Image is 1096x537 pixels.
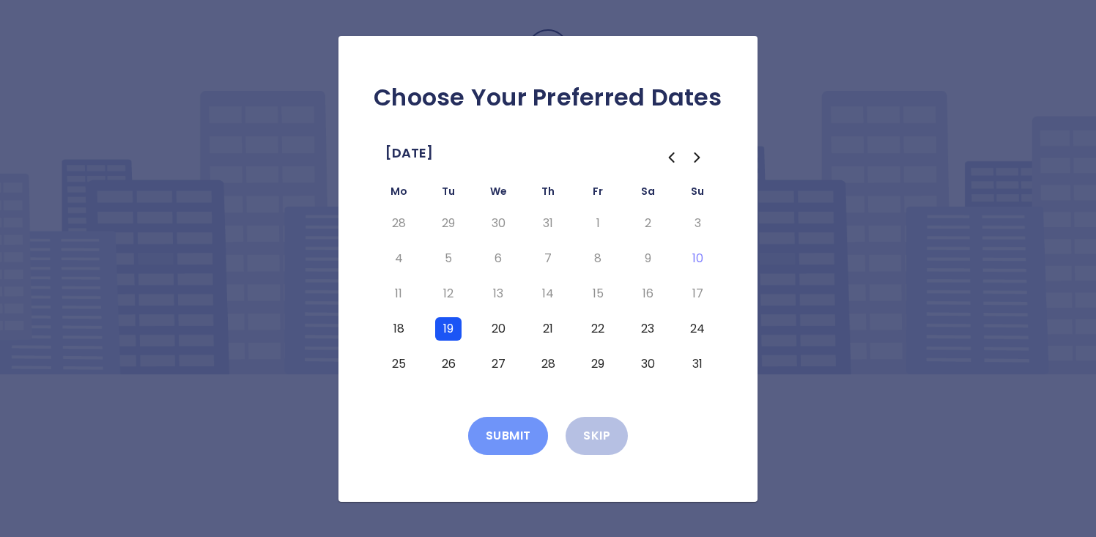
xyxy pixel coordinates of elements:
[585,352,611,376] button: Friday, August 29th, 2025
[435,317,462,341] button: Tuesday, August 19th, 2025, selected
[634,212,661,235] button: Saturday, August 2nd, 2025
[535,212,561,235] button: Thursday, July 31st, 2025
[634,352,661,376] button: Saturday, August 30th, 2025
[634,282,661,305] button: Saturday, August 16th, 2025
[673,182,722,206] th: Sunday
[423,182,473,206] th: Tuesday
[485,247,511,270] button: Wednesday, August 6th, 2025
[658,144,684,171] button: Go to the Previous Month
[473,182,523,206] th: Wednesday
[475,29,621,102] img: Logo
[385,317,412,341] button: Monday, August 18th, 2025
[634,317,661,341] button: Saturday, August 23rd, 2025
[485,212,511,235] button: Wednesday, July 30th, 2025
[468,417,549,455] button: Submit
[535,282,561,305] button: Thursday, August 14th, 2025
[535,352,561,376] button: Thursday, August 28th, 2025
[684,317,711,341] button: Sunday, August 24th, 2025
[385,141,433,165] span: [DATE]
[485,317,511,341] button: Wednesday, August 20th, 2025
[585,282,611,305] button: Friday, August 15th, 2025
[585,212,611,235] button: Friday, August 1st, 2025
[566,417,628,455] button: Skip
[385,352,412,376] button: Monday, August 25th, 2025
[684,144,711,171] button: Go to the Next Month
[684,282,711,305] button: Sunday, August 17th, 2025
[385,282,412,305] button: Monday, August 11th, 2025
[485,352,511,376] button: Wednesday, August 27th, 2025
[362,83,734,112] h2: Choose Your Preferred Dates
[684,212,711,235] button: Sunday, August 3rd, 2025
[535,317,561,341] button: Thursday, August 21st, 2025
[374,182,722,382] table: August 2025
[385,247,412,270] button: Monday, August 4th, 2025
[684,247,711,270] button: Today, Sunday, August 10th, 2025
[623,182,673,206] th: Saturday
[435,282,462,305] button: Tuesday, August 12th, 2025
[684,352,711,376] button: Sunday, August 31st, 2025
[435,352,462,376] button: Tuesday, August 26th, 2025
[374,182,423,206] th: Monday
[634,247,661,270] button: Saturday, August 9th, 2025
[385,212,412,235] button: Monday, July 28th, 2025
[435,212,462,235] button: Tuesday, July 29th, 2025
[585,247,611,270] button: Friday, August 8th, 2025
[435,247,462,270] button: Tuesday, August 5th, 2025
[535,247,561,270] button: Thursday, August 7th, 2025
[485,282,511,305] button: Wednesday, August 13th, 2025
[585,317,611,341] button: Friday, August 22nd, 2025
[573,182,623,206] th: Friday
[523,182,573,206] th: Thursday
